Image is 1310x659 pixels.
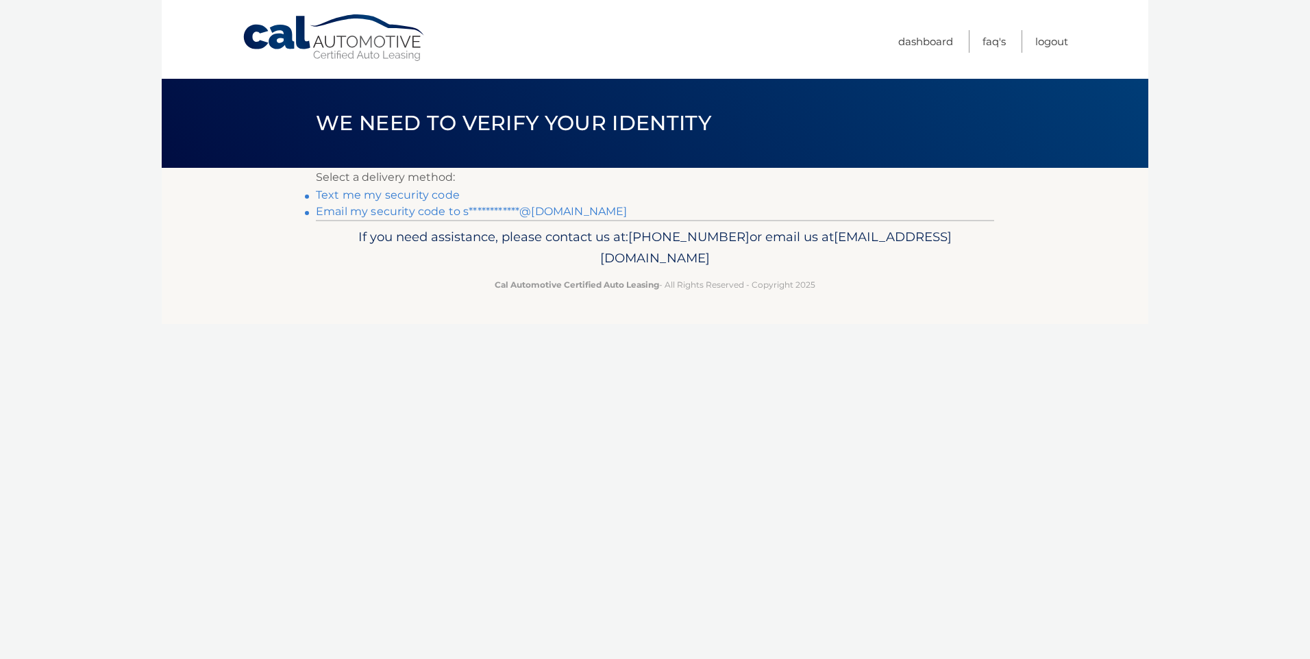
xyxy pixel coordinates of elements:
[495,279,659,290] strong: Cal Automotive Certified Auto Leasing
[898,30,953,53] a: Dashboard
[982,30,1006,53] a: FAQ's
[242,14,427,62] a: Cal Automotive
[316,110,711,136] span: We need to verify your identity
[628,229,750,245] span: [PHONE_NUMBER]
[316,168,994,187] p: Select a delivery method:
[1035,30,1068,53] a: Logout
[325,277,985,292] p: - All Rights Reserved - Copyright 2025
[325,226,985,270] p: If you need assistance, please contact us at: or email us at
[316,188,460,201] a: Text me my security code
